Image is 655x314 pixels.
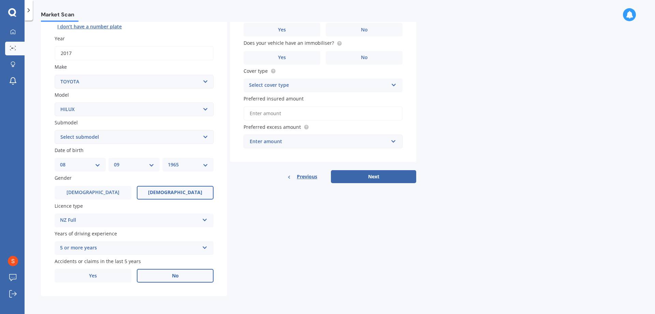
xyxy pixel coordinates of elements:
[331,170,416,183] button: Next
[41,11,78,21] span: Market Scan
[55,230,117,237] span: Years of driving experience
[278,55,286,60] span: Yes
[244,40,334,46] span: Does your vehicle have an immobiliser?
[361,27,368,33] span: No
[55,21,125,32] button: I don’t have a number plate
[244,68,268,74] span: Cover type
[278,27,286,33] span: Yes
[55,46,214,60] input: YYYY
[55,175,72,181] span: Gender
[8,256,18,266] img: ACg8ocLxeGcVZjoxiWS0I7gVp8EoZmqSgMqgdQBmK3BtRdv6HENbBw=s96-c
[67,190,119,195] span: [DEMOGRAPHIC_DATA]
[60,244,199,252] div: 5 or more years
[172,273,179,279] span: No
[60,216,199,224] div: NZ Full
[148,190,202,195] span: [DEMOGRAPHIC_DATA]
[361,55,368,60] span: No
[250,138,388,145] div: Enter amount
[297,172,317,182] span: Previous
[89,273,97,279] span: Yes
[55,64,67,70] span: Make
[55,92,69,98] span: Model
[244,106,403,121] input: Enter amount
[55,258,141,264] span: Accidents or claims in the last 5 years
[244,124,301,130] span: Preferred excess amount
[55,35,65,42] span: Year
[55,119,78,126] span: Submodel
[249,81,388,90] div: Select cover type
[244,95,304,102] span: Preferred insured amount
[55,147,84,153] span: Date of birth
[55,203,83,209] span: Licence type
